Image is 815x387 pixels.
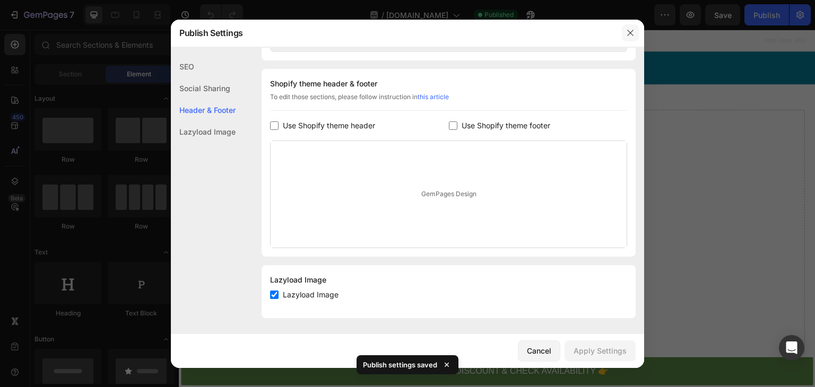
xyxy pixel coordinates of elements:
div: Lazyload Image [171,121,236,143]
div: Publish Settings [171,19,617,47]
p: WELLNESS DAILY [12,27,315,49]
div: GemPages Design [271,141,627,248]
p: Doctors, biohackers, and everyday people are calling it the breakthrough your body has been waiti... [12,137,392,169]
div: Social Sharing [171,77,236,99]
div: Open Intercom Messenger [779,335,804,360]
div: Header & Footer [171,99,236,121]
div: Cancel [527,345,551,356]
button: Cancel [518,340,560,362]
span: Use Shopify theme header [283,119,375,132]
h1: 10 Reasons Why NAD+ Is Becoming the #1 Anti-Aging Supplement in [DATE] [11,80,393,128]
div: Lazyload Image [270,274,627,286]
span: Use Shopify theme footer [462,119,550,132]
p: Publish settings saved [363,359,437,370]
div: SEO [171,56,236,77]
button: Apply Settings [565,340,636,362]
div: Apply Settings [574,345,627,356]
div: CLICK TO APPLY DISCOUNT & CHECK AVAILABILITY 👉 [207,334,430,349]
a: this article [418,93,449,101]
button: &nbsp;CLICK TO APPLY DISCOUNT &amp; CHECK AVAILABILITY 👉 [2,328,635,356]
div: Shopify theme header & footer [270,77,627,90]
span: Lazyload Image [283,288,339,301]
p: By [PERSON_NAME] | [DATE] 11:30 am ET [12,179,392,190]
div: To edit those sections, please follow instruction in [270,92,627,111]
